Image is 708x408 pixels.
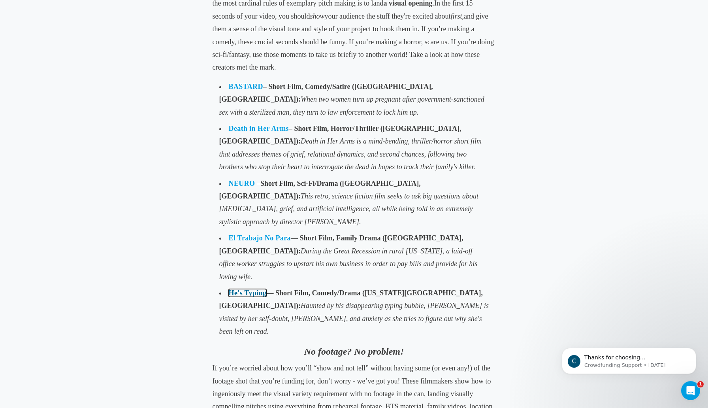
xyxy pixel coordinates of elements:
[450,12,464,20] span: first,
[229,125,289,132] a: Death in Her Arms
[229,234,291,242] a: El Trabajo No Para
[219,95,484,116] span: When two women turn up pregnant after government-sanctioned sex with a sterilized man, they turn ...
[219,234,463,255] strong: — Short Film, Family Drama ([GEOGRAPHIC_DATA], [GEOGRAPHIC_DATA]):
[219,179,421,200] strong: Short Film, Sci-Fi/Drama ([GEOGRAPHIC_DATA], [GEOGRAPHIC_DATA]):
[219,302,489,335] span: Haunted by his disappearing typing bubble, [PERSON_NAME] is visited by her self-doubt, [PERSON_NA...
[697,381,704,387] span: 1
[310,12,325,20] span: show
[219,125,461,145] strong: – Short Film, Horror/Thriller ([GEOGRAPHIC_DATA], [GEOGRAPHIC_DATA]):
[304,346,404,357] i: No footage? No problem!
[229,83,263,91] a: BASTARD
[681,381,700,400] iframe: Intercom live chat
[219,83,433,103] strong: – Short Film, Comedy/Satire ([GEOGRAPHIC_DATA], [GEOGRAPHIC_DATA]):
[325,12,451,20] span: your audience the stuff they're excited about
[229,289,267,297] a: He's Typing
[219,289,483,310] strong: — Short Film, Comedy/Drama ([US_STATE][GEOGRAPHIC_DATA], [GEOGRAPHIC_DATA]):
[213,12,494,72] span: and give them a sense of the visual tone and style of your project to hook them in. If you’re mak...
[219,137,482,171] span: Death in Her Arms is a mind-bending, thriller/horror short film that addresses themes of grief, r...
[229,179,255,187] a: NEURO
[550,331,708,387] iframe: Intercom notifications message
[219,179,421,200] span: –
[219,192,478,226] span: This retro, science fiction film seeks to ask big questions about [MEDICAL_DATA], grief, and arti...
[219,247,478,281] span: During the Great Recession in rural [US_STATE], a laid-off office worker struggles to upstart his...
